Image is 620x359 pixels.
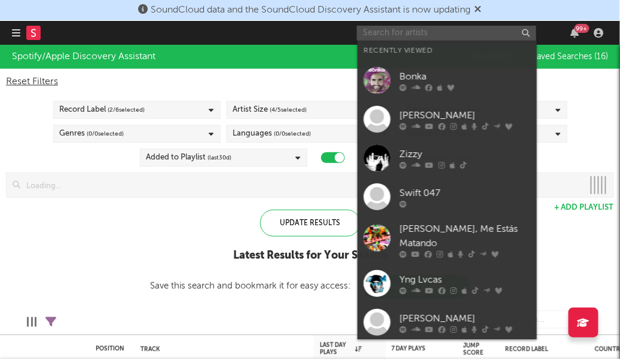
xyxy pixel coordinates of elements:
[60,127,124,141] div: Genres
[357,26,536,41] input: Search for artists
[475,5,482,15] span: Dismiss
[108,103,145,117] span: ( 2 / 6 selected)
[575,24,590,33] div: 99 +
[150,248,470,263] div: Latest Results for Your Search
[260,210,361,237] div: Update Results
[6,75,614,89] div: Reset Filters
[150,281,470,290] div: Save this search and bookmark it for easy access:
[358,100,537,139] a: [PERSON_NAME]
[358,303,537,342] a: [PERSON_NAME]
[45,305,56,339] div: Filters(1 filter active)
[399,109,531,123] div: [PERSON_NAME]
[358,264,537,303] a: Yng Lvcas
[27,305,36,339] div: Edit Columns
[233,103,307,117] div: Artist Size
[274,127,311,141] span: ( 0 / 0 selected)
[141,346,302,353] div: Track
[60,103,145,117] div: Record Label
[399,186,531,201] div: Swift 047
[12,50,155,64] div: Spotify/Apple Discovery Assistant
[208,151,232,165] span: (last 30 d)
[358,216,537,264] a: [PERSON_NAME], Me Estás Matando
[463,342,484,357] div: Jump Score
[358,139,537,177] a: Zizzy
[533,53,609,61] span: Saved Searches
[529,52,609,62] button: Saved Searches (16)
[571,28,579,38] button: 99+
[96,345,124,352] div: Position
[505,346,577,353] div: Record Label
[555,204,614,211] button: + Add Playlist
[392,345,433,352] div: 7 Day Plays
[270,103,307,117] span: ( 4 / 5 selected)
[595,53,609,61] span: ( 16 )
[399,273,531,287] div: Yng Lvcas
[146,151,232,165] div: Added to Playlist
[504,311,594,329] input: Search...
[20,173,584,197] input: Loading...
[399,70,531,84] div: Bonka
[399,148,531,162] div: Zizzy
[87,127,124,141] span: ( 0 / 0 selected)
[399,222,531,251] div: [PERSON_NAME], Me Estás Matando
[358,61,537,100] a: Bonka
[358,177,537,216] a: Swift 047
[320,342,362,356] div: Last Day Plays
[399,312,531,326] div: [PERSON_NAME]
[151,5,471,15] span: SoundCloud data and the SoundCloud Discovery Assistant is now updating
[233,127,311,141] div: Languages
[364,44,531,58] div: Recently Viewed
